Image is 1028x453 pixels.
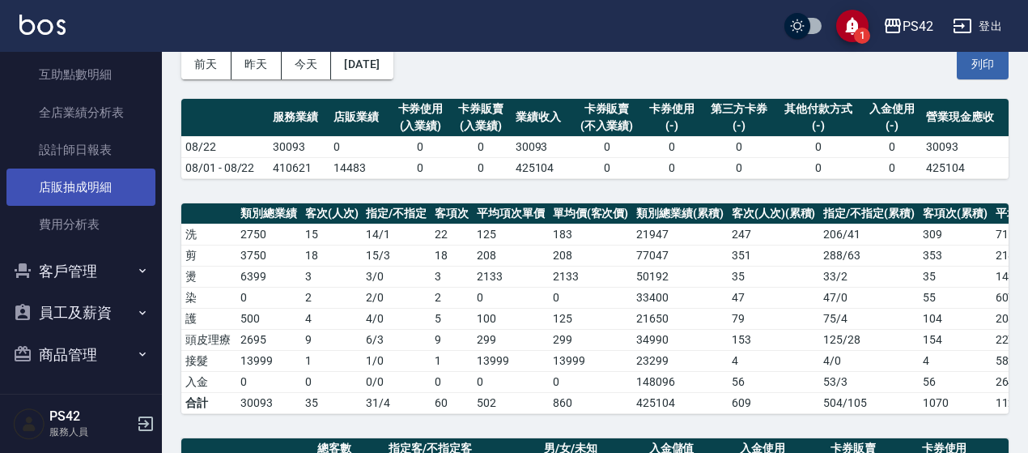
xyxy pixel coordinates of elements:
td: 0 [390,157,451,178]
span: 1 [854,28,870,44]
td: 208 [549,245,633,266]
td: 288 / 63 [819,245,919,266]
td: 0 [473,287,549,308]
td: 0 [451,136,512,157]
td: 0 [862,136,923,157]
td: 4 / 0 [819,350,919,371]
td: 合計 [181,392,236,413]
td: 14 / 1 [362,224,431,245]
td: 3 [301,266,363,287]
td: 15 [301,224,363,245]
td: 153 [728,329,820,350]
div: (不入業績) [576,118,637,135]
a: 互助點數明細 [6,56,155,93]
td: 125 [549,308,633,329]
td: 22 [431,224,473,245]
td: 35 [728,266,820,287]
a: 全店業績分析表 [6,94,155,131]
td: 1 [431,350,473,371]
td: 154 [919,329,992,350]
td: 35 [919,266,992,287]
th: 單均價(客次價) [549,203,633,224]
div: (-) [706,118,771,135]
td: 2 [301,287,363,308]
div: PS42 [903,16,933,36]
th: 服務業績 [269,99,329,137]
td: 4 [919,350,992,371]
td: 0 [236,371,301,392]
td: 30093 [269,136,329,157]
td: 2 / 0 [362,287,431,308]
a: 費用分析表 [6,206,155,243]
td: 0 [702,136,775,157]
td: 79 [728,308,820,329]
td: 309 [919,224,992,245]
td: 洗 [181,224,236,245]
td: 0 [236,287,301,308]
td: 0 [642,136,703,157]
td: 0 [473,371,549,392]
td: 60 [431,392,473,413]
td: 5 [431,308,473,329]
img: Person [13,408,45,440]
th: 類別總業績 [236,203,301,224]
td: 13999 [473,350,549,371]
td: 4 / 0 [362,308,431,329]
td: 504/105 [819,392,919,413]
td: 6 / 3 [362,329,431,350]
td: 9 [431,329,473,350]
div: 卡券販賣 [576,100,637,118]
td: 75 / 4 [819,308,919,329]
button: 客戶管理 [6,250,155,293]
div: 卡券販賣 [455,100,508,118]
td: 13999 [236,350,301,371]
td: 21947 [632,224,728,245]
td: 56 [919,371,992,392]
td: 55 [919,287,992,308]
td: 104 [919,308,992,329]
a: 設計師日報表 [6,131,155,169]
button: 登出 [946,11,1009,41]
td: 0 [642,157,703,178]
td: 30093 [922,136,1009,157]
td: 860 [549,392,633,413]
td: 410621 [269,157,329,178]
td: 125 / 28 [819,329,919,350]
button: 今天 [282,49,332,79]
th: 營業現金應收 [922,99,1009,137]
td: 0 / 0 [362,371,431,392]
td: 148096 [632,371,728,392]
td: 183 [549,224,633,245]
div: (-) [646,118,699,135]
td: 護 [181,308,236,329]
button: 商品管理 [6,334,155,376]
td: 34990 [632,329,728,350]
p: 服務人員 [49,425,132,439]
td: 3 [431,266,473,287]
td: 2133 [549,266,633,287]
td: 425104 [922,157,1009,178]
td: 50192 [632,266,728,287]
th: 客次(人次) [301,203,363,224]
img: Logo [19,15,66,35]
th: 指定/不指定(累積) [819,203,919,224]
td: 47 [728,287,820,308]
td: 35 [301,392,363,413]
td: 299 [473,329,549,350]
button: save [836,10,869,42]
th: 客次(人次)(累積) [728,203,820,224]
td: 0 [775,157,862,178]
td: 125 [473,224,549,245]
td: 208 [473,245,549,266]
td: 56 [728,371,820,392]
td: 2695 [236,329,301,350]
td: 0 [549,371,633,392]
th: 店販業績 [329,99,390,137]
td: 0 [862,157,923,178]
td: 18 [301,245,363,266]
td: 18 [431,245,473,266]
td: 47 / 0 [819,287,919,308]
td: 23299 [632,350,728,371]
th: 客項次 [431,203,473,224]
td: 0 [702,157,775,178]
